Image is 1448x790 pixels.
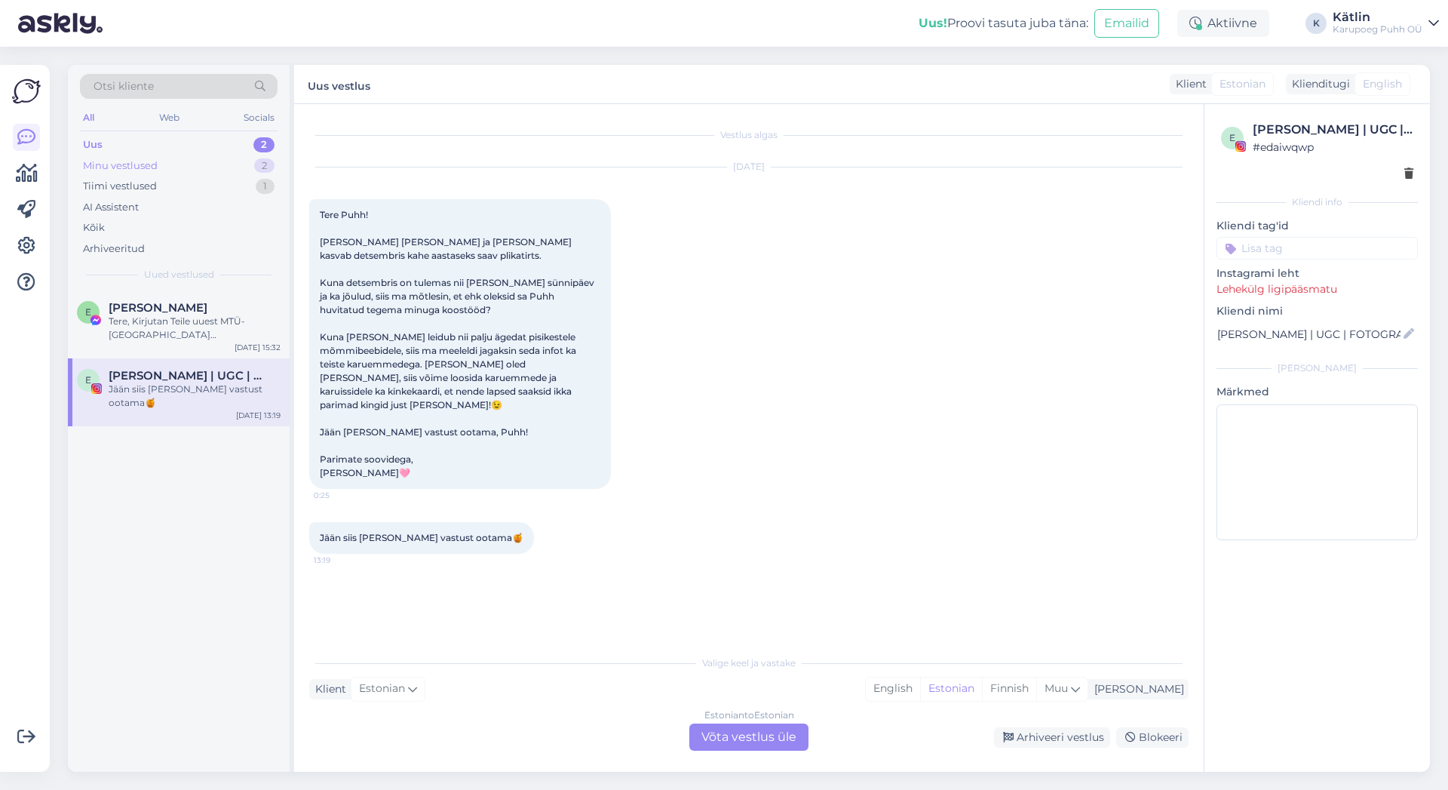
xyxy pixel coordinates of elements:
button: Emailid [1094,9,1159,38]
p: Kliendi nimi [1216,303,1418,319]
div: Kliendi info [1216,195,1418,209]
p: Märkmed [1216,384,1418,400]
p: Lehekülg ligipääsmatu [1216,281,1418,297]
div: Karupoeg Puhh OÜ [1333,23,1422,35]
div: Finnish [982,678,1036,700]
span: 0:25 [314,490,370,501]
div: 1 [256,179,275,194]
span: EMMA-LYS KIRSIPUU | UGC | FOTOGRAAF [109,369,265,383]
div: [PERSON_NAME] | UGC | FOTOGRAAF [1253,121,1413,139]
div: Kätlin [1333,11,1422,23]
div: Valige keel ja vastake [309,656,1189,670]
span: Jään siis [PERSON_NAME] vastust ootama🍯 [320,532,523,543]
span: E [85,306,91,318]
div: Proovi tasuta juba täna: [919,14,1088,32]
p: Instagrami leht [1216,266,1418,281]
span: Muu [1045,681,1068,695]
input: Lisa tag [1216,237,1418,260]
div: Minu vestlused [83,158,158,174]
span: e [1229,132,1235,143]
div: [DATE] 15:32 [235,342,281,353]
div: Võta vestlus üle [689,724,808,751]
span: Tere Puhh! [PERSON_NAME] [PERSON_NAME] ja [PERSON_NAME] kasvab detsembris kahe aastaseks saav pli... [320,209,597,478]
div: [PERSON_NAME] [1216,361,1418,375]
div: Vestlus algas [309,128,1189,142]
span: 13:19 [314,555,370,566]
div: 2 [253,137,275,152]
span: E [85,374,91,386]
div: [DATE] [309,160,1189,174]
div: Tere, Kirjutan Teile uuest MTÜ-[GEOGRAPHIC_DATA][PERSON_NAME]. Nimelt korraldame juba aastaid hea... [109,315,281,342]
div: Tiimi vestlused [83,179,157,194]
div: English [866,678,920,700]
div: Socials [241,108,278,128]
img: Askly Logo [12,77,41,106]
div: AI Assistent [83,200,139,215]
p: Kliendi tag'id [1216,218,1418,234]
span: Estonian [359,681,405,697]
label: Uus vestlus [308,74,370,94]
div: Aktiivne [1177,10,1269,37]
div: [PERSON_NAME] [1088,681,1184,697]
div: Kõik [83,220,105,235]
div: Arhiveeritud [83,241,145,257]
a: KätlinKarupoeg Puhh OÜ [1333,11,1439,35]
div: Estonian [920,678,982,700]
div: K [1305,13,1327,34]
div: Web [156,108,183,128]
div: Klient [1170,76,1207,92]
span: Uued vestlused [144,268,214,281]
span: English [1363,76,1402,92]
div: Klienditugi [1286,76,1350,92]
div: # edaiwqwp [1253,139,1413,155]
div: 2 [254,158,275,174]
span: Otsi kliente [94,78,154,94]
div: All [80,108,97,128]
div: Klient [309,681,346,697]
div: Blokeeri [1116,727,1189,748]
b: Uus! [919,16,947,30]
span: Emili Jürgen [109,301,207,315]
div: [DATE] 13:19 [236,410,281,421]
input: Lisa nimi [1217,326,1400,343]
span: Estonian [1219,76,1265,92]
div: Estonian to Estonian [704,709,794,722]
div: Arhiveeri vestlus [994,727,1110,748]
div: Uus [83,137,103,152]
div: Jään siis [PERSON_NAME] vastust ootama🍯 [109,383,281,410]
